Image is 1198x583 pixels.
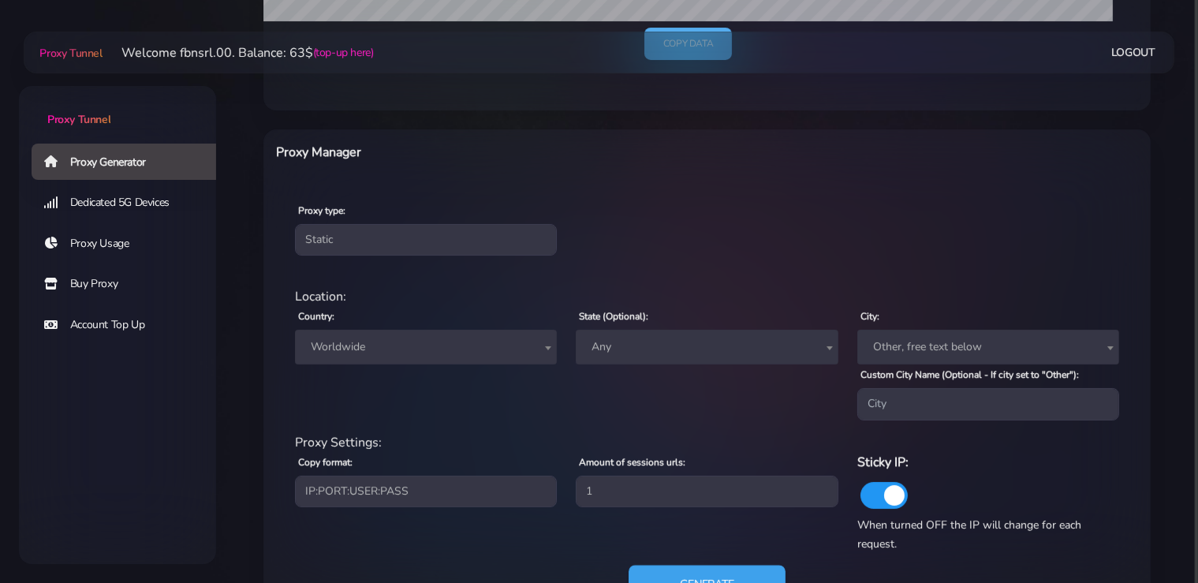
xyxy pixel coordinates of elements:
[32,307,229,343] a: Account Top Up
[32,144,229,180] a: Proxy Generator
[36,40,102,65] a: Proxy Tunnel
[32,226,229,262] a: Proxy Usage
[576,330,838,364] span: Any
[860,368,1079,382] label: Custom City Name (Optional - If city set to "Other"):
[860,309,879,323] label: City:
[19,86,216,128] a: Proxy Tunnel
[857,518,1081,551] span: When turned OFF the IP will change for each request.
[867,336,1110,358] span: Other, free text below
[103,43,374,62] li: Welcome fbnsrl.00. Balance: 63$
[295,330,557,364] span: Worldwide
[298,309,334,323] label: Country:
[39,46,102,61] span: Proxy Tunnel
[298,455,353,469] label: Copy format:
[857,330,1119,364] span: Other, free text below
[579,455,685,469] label: Amount of sessions urls:
[585,336,828,358] span: Any
[1111,38,1155,67] a: Logout
[857,388,1119,420] input: City
[47,112,110,127] span: Proxy Tunnel
[304,336,547,358] span: Worldwide
[32,266,229,302] a: Buy Proxy
[644,28,732,60] a: Copy data
[276,142,771,163] h6: Proxy Manager
[286,287,1129,306] div: Location:
[313,44,374,61] a: (top-up here)
[857,452,1119,473] h6: Sticky IP:
[579,309,648,323] label: State (Optional):
[32,185,229,221] a: Dedicated 5G Devices
[286,433,1129,452] div: Proxy Settings:
[1121,506,1178,563] iframe: Webchat Widget
[298,204,345,218] label: Proxy type:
